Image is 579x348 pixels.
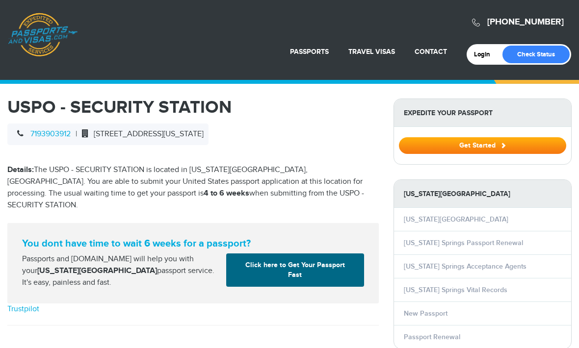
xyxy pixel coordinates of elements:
[22,238,364,249] strong: You dont have time to wait 6 weeks for a passport?
[18,253,222,289] div: Passports and [DOMAIN_NAME] will help you with your passport service. It's easy, painless and fast.
[404,239,523,247] a: [US_STATE] Springs Passport Renewal
[474,50,497,58] a: Login
[502,46,570,63] a: Check Status
[7,304,39,314] a: Trustpilot
[7,99,379,116] h1: USPO - SECURITY STATION
[348,48,395,56] a: Travel Visas
[404,286,507,294] a: [US_STATE] Springs Vital Records
[399,141,566,149] a: Get Started
[7,124,209,145] div: |
[7,164,379,211] p: The USPO - SECURITY STATION is located in [US_STATE][GEOGRAPHIC_DATA], [GEOGRAPHIC_DATA]. You are...
[226,253,364,287] a: Click here to Get Your Passport Fast
[487,17,564,27] a: [PHONE_NUMBER]
[399,137,566,154] button: Get Started
[30,129,71,139] a: 7193903912
[394,99,571,127] strong: Expedite Your Passport
[7,165,34,174] strong: Details:
[404,333,460,341] a: Passport Renewal
[404,309,447,318] a: New Passport
[415,48,447,56] a: Contact
[8,13,78,57] a: Passports & [DOMAIN_NAME]
[290,48,329,56] a: Passports
[404,262,526,271] a: [US_STATE] Springs Acceptance Agents
[77,129,204,139] span: [STREET_ADDRESS][US_STATE]
[37,266,157,275] strong: [US_STATE][GEOGRAPHIC_DATA]
[204,189,249,198] strong: 4 to 6 weeks
[394,180,571,208] strong: [US_STATE][GEOGRAPHIC_DATA]
[404,215,508,224] a: [US_STATE][GEOGRAPHIC_DATA]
